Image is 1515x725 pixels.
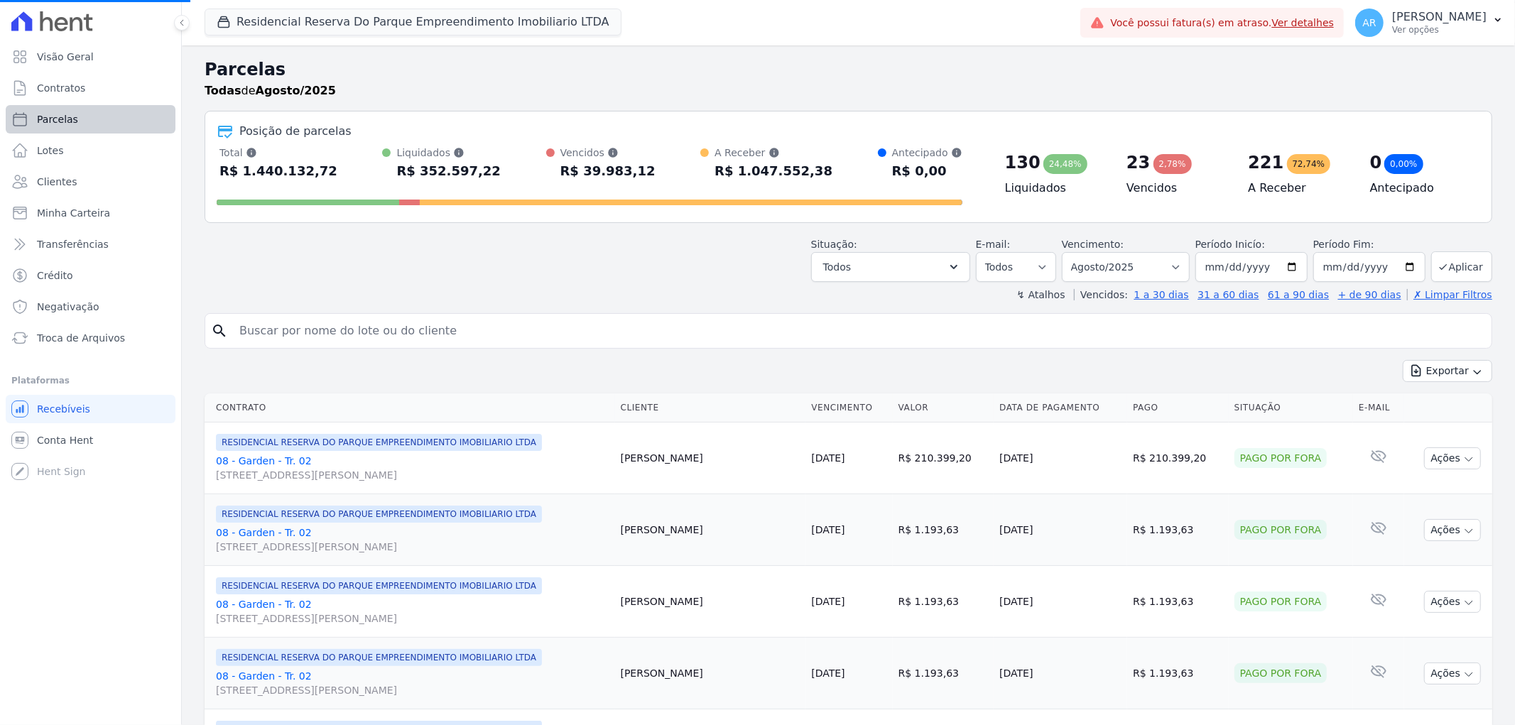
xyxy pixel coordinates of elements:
a: Crédito [6,261,175,290]
button: AR [PERSON_NAME] Ver opções [1344,3,1515,43]
td: [DATE] [994,638,1127,709]
td: R$ 1.193,63 [893,638,994,709]
td: [PERSON_NAME] [615,423,806,494]
span: Negativação [37,300,99,314]
button: Residencial Reserva Do Parque Empreendimento Imobiliario LTDA [205,9,621,36]
td: R$ 1.193,63 [893,494,994,566]
button: Ações [1424,447,1481,469]
strong: Todas [205,84,241,97]
label: E-mail: [976,239,1011,250]
div: 2,78% [1153,154,1192,174]
i: search [211,322,228,339]
button: Ações [1424,663,1481,685]
div: Plataformas [11,372,170,389]
span: Recebíveis [37,402,90,416]
span: RESIDENCIAL RESERVA DO PARQUE EMPREENDIMENTO IMOBILIARIO LTDA [216,649,542,666]
a: [DATE] [811,524,845,535]
span: RESIDENCIAL RESERVA DO PARQUE EMPREENDIMENTO IMOBILIARIO LTDA [216,506,542,523]
span: [STREET_ADDRESS][PERSON_NAME] [216,468,609,482]
span: Contratos [37,81,85,95]
h4: Vencidos [1126,180,1225,197]
a: 31 a 60 dias [1198,289,1259,300]
a: Minha Carteira [6,199,175,227]
span: RESIDENCIAL RESERVA DO PARQUE EMPREENDIMENTO IMOBILIARIO LTDA [216,577,542,594]
div: 130 [1005,151,1041,174]
h2: Parcelas [205,57,1492,82]
button: Ações [1424,519,1481,541]
label: Vencimento: [1062,239,1124,250]
div: 221 [1248,151,1283,174]
span: Troca de Arquivos [37,331,125,345]
span: RESIDENCIAL RESERVA DO PARQUE EMPREENDIMENTO IMOBILIARIO LTDA [216,434,542,451]
div: R$ 352.597,22 [396,160,501,182]
th: Situação [1229,393,1353,423]
h4: Liquidados [1005,180,1104,197]
button: Aplicar [1431,251,1492,282]
button: Todos [811,252,970,282]
a: Ver detalhes [1272,17,1335,28]
td: R$ 210.399,20 [893,423,994,494]
span: Parcelas [37,112,78,126]
p: [PERSON_NAME] [1392,10,1487,24]
label: Situação: [811,239,857,250]
a: Transferências [6,230,175,258]
a: Parcelas [6,105,175,133]
td: R$ 1.193,63 [1127,494,1229,566]
div: R$ 39.983,12 [560,160,656,182]
label: ↯ Atalhos [1016,289,1065,300]
a: + de 90 dias [1338,289,1401,300]
td: R$ 210.399,20 [1127,423,1229,494]
a: Troca de Arquivos [6,324,175,352]
a: 61 a 90 dias [1268,289,1329,300]
span: Você possui fatura(s) em atraso. [1110,16,1334,31]
a: 1 a 30 dias [1134,289,1189,300]
div: Pago por fora [1234,448,1327,468]
div: 72,74% [1287,154,1331,174]
span: Crédito [37,268,73,283]
div: Pago por fora [1234,663,1327,683]
td: [DATE] [994,423,1127,494]
td: [DATE] [994,494,1127,566]
span: Minha Carteira [37,206,110,220]
div: Pago por fora [1234,520,1327,540]
th: Cliente [615,393,806,423]
a: 08 - Garden - Tr. 02[STREET_ADDRESS][PERSON_NAME] [216,669,609,697]
th: Valor [893,393,994,423]
a: [DATE] [811,596,845,607]
a: Negativação [6,293,175,321]
div: Pago por fora [1234,592,1327,611]
span: Conta Hent [37,433,93,447]
p: Ver opções [1392,24,1487,36]
span: Transferências [37,237,109,251]
td: [PERSON_NAME] [615,638,806,709]
span: [STREET_ADDRESS][PERSON_NAME] [216,683,609,697]
label: Período Fim: [1313,237,1426,252]
strong: Agosto/2025 [256,84,336,97]
td: R$ 1.193,63 [893,566,994,638]
div: R$ 0,00 [892,160,962,182]
span: Lotes [37,143,64,158]
label: Período Inicío: [1195,239,1265,250]
a: Conta Hent [6,426,175,454]
div: 23 [1126,151,1150,174]
a: Lotes [6,136,175,165]
button: Exportar [1403,360,1492,382]
div: A Receber [715,146,832,160]
a: [DATE] [811,452,845,464]
th: E-mail [1353,393,1404,423]
a: ✗ Limpar Filtros [1407,289,1492,300]
td: [PERSON_NAME] [615,566,806,638]
div: 0 [1370,151,1382,174]
a: 08 - Garden - Tr. 02[STREET_ADDRESS][PERSON_NAME] [216,454,609,482]
a: [DATE] [811,667,845,679]
span: Clientes [37,175,77,189]
h4: A Receber [1248,180,1347,197]
label: Vencidos: [1074,289,1128,300]
td: R$ 1.193,63 [1127,638,1229,709]
h4: Antecipado [1370,180,1469,197]
span: Todos [823,258,851,276]
th: Data de Pagamento [994,393,1127,423]
a: Recebíveis [6,395,175,423]
td: R$ 1.193,63 [1127,566,1229,638]
div: Total [219,146,337,160]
